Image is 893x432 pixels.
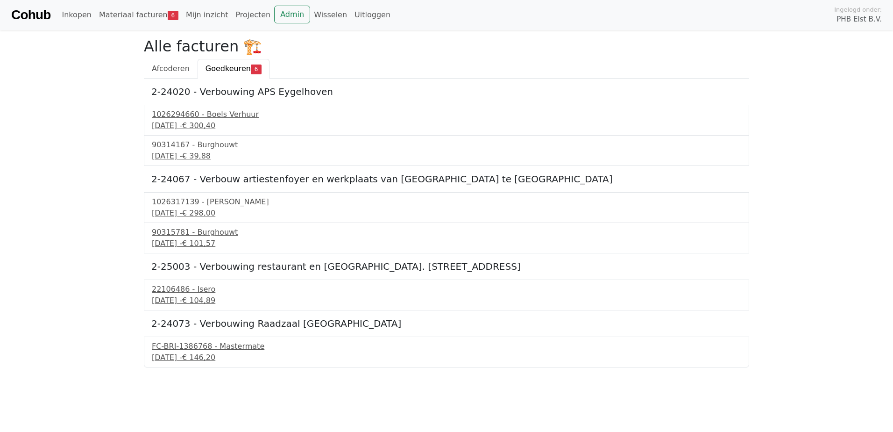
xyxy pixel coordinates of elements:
div: [DATE] - [152,120,741,131]
div: [DATE] - [152,352,741,363]
span: Afcoderen [152,64,190,73]
a: 1026294660 - Boels Verhuur[DATE] -€ 300,40 [152,109,741,131]
a: Projecten [232,6,274,24]
span: Goedkeuren [206,64,251,73]
span: 6 [168,11,178,20]
a: Uitloggen [351,6,394,24]
span: Ingelogd onder: [834,5,882,14]
span: € 146,20 [182,353,215,362]
div: 90315781 - Burghouwt [152,227,741,238]
a: Afcoderen [144,59,198,79]
span: € 300,40 [182,121,215,130]
div: 1026317139 - [PERSON_NAME] [152,196,741,208]
h5: 2-24073 - Verbouwing Raadzaal [GEOGRAPHIC_DATA] [151,318,742,329]
a: Materiaal facturen6 [95,6,182,24]
a: 22106486 - Isero[DATE] -€ 104,89 [152,284,741,306]
a: Wisselen [310,6,351,24]
h5: 2-24020 - Verbouwing APS Eygelhoven [151,86,742,97]
a: Goedkeuren6 [198,59,269,79]
a: FC-BRI-1386768 - Mastermate[DATE] -€ 146,20 [152,341,741,363]
div: [DATE] - [152,151,741,162]
span: € 298,00 [182,209,215,217]
a: Cohub [11,4,50,26]
div: [DATE] - [152,295,741,306]
a: Inkopen [58,6,95,24]
div: [DATE] - [152,208,741,219]
a: 1026317139 - [PERSON_NAME][DATE] -€ 298,00 [152,196,741,219]
a: 90314167 - Burghouwt[DATE] -€ 39,88 [152,139,741,162]
h5: 2-24067 - Verbouw artiestenfoyer en werkplaats van [GEOGRAPHIC_DATA] te [GEOGRAPHIC_DATA] [151,173,742,185]
a: Admin [274,6,310,23]
div: FC-BRI-1386768 - Mastermate [152,341,741,352]
span: € 39,88 [182,151,211,160]
div: 22106486 - Isero [152,284,741,295]
span: € 101,57 [182,239,215,248]
h2: Alle facturen 🏗️ [144,37,749,55]
a: Mijn inzicht [182,6,232,24]
div: [DATE] - [152,238,741,249]
h5: 2-25003 - Verbouwing restaurant en [GEOGRAPHIC_DATA]. [STREET_ADDRESS] [151,261,742,272]
div: 90314167 - Burghouwt [152,139,741,151]
a: 90315781 - Burghouwt[DATE] -€ 101,57 [152,227,741,249]
span: 6 [251,65,262,74]
div: 1026294660 - Boels Verhuur [152,109,741,120]
span: € 104,89 [182,296,215,305]
span: PHB Elst B.V. [836,14,882,25]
